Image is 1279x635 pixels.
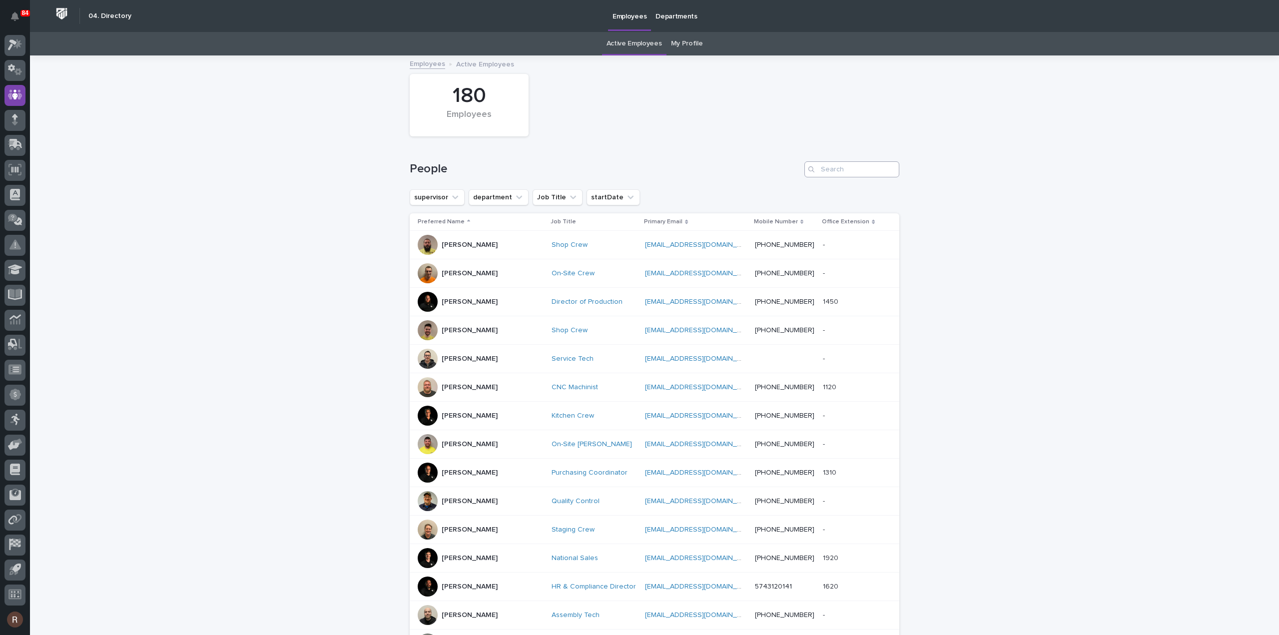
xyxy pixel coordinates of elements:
[587,189,640,205] button: startDate
[52,4,71,23] img: Workspace Logo
[552,497,600,506] a: Quality Control
[552,298,623,306] a: Director of Production
[823,324,827,335] p: -
[645,583,758,590] a: [EMAIL_ADDRESS][DOMAIN_NAME]
[755,298,814,305] a: [PHONE_NUMBER]
[410,162,800,176] h1: People
[552,241,588,249] a: Shop Crew
[823,467,838,477] p: 1310
[552,611,600,620] a: Assembly Tech
[410,373,899,402] tr: [PERSON_NAME]CNC Machinist [EMAIL_ADDRESS][DOMAIN_NAME] [PHONE_NUMBER]11201120
[410,430,899,459] tr: [PERSON_NAME]On-Site [PERSON_NAME] [EMAIL_ADDRESS][DOMAIN_NAME] [PHONE_NUMBER]--
[823,353,827,363] p: -
[410,573,899,601] tr: [PERSON_NAME]HR & Compliance Director [EMAIL_ADDRESS][DOMAIN_NAME] 574312014116201620
[442,383,498,392] p: [PERSON_NAME]
[410,544,899,573] tr: [PERSON_NAME]National Sales [EMAIL_ADDRESS][DOMAIN_NAME] [PHONE_NUMBER]19201920
[442,497,498,506] p: [PERSON_NAME]
[645,441,758,448] a: [EMAIL_ADDRESS][DOMAIN_NAME]
[533,189,583,205] button: Job Title
[410,487,899,516] tr: [PERSON_NAME]Quality Control [EMAIL_ADDRESS][DOMAIN_NAME] [PHONE_NUMBER]--
[427,109,512,130] div: Employees
[754,216,798,227] p: Mobile Number
[645,469,758,476] a: [EMAIL_ADDRESS][DOMAIN_NAME]
[823,438,827,449] p: -
[469,189,529,205] button: department
[644,216,682,227] p: Primary Email
[823,381,838,392] p: 1120
[552,583,636,591] a: HR & Compliance Director
[410,345,899,373] tr: [PERSON_NAME]Service Tech [EMAIL_ADDRESS][DOMAIN_NAME] --
[755,441,814,448] a: [PHONE_NUMBER]
[645,555,758,562] a: [EMAIL_ADDRESS][DOMAIN_NAME]
[551,216,576,227] p: Job Title
[645,384,758,391] a: [EMAIL_ADDRESS][DOMAIN_NAME]
[410,231,899,259] tr: [PERSON_NAME]Shop Crew [EMAIL_ADDRESS][DOMAIN_NAME] [PHONE_NUMBER]--
[671,32,703,55] a: My Profile
[645,498,758,505] a: [EMAIL_ADDRESS][DOMAIN_NAME]
[823,495,827,506] p: -
[645,241,758,248] a: [EMAIL_ADDRESS][DOMAIN_NAME]
[823,552,840,563] p: 1920
[442,241,498,249] p: [PERSON_NAME]
[552,269,595,278] a: On-Site Crew
[410,259,899,288] tr: [PERSON_NAME]On-Site Crew [EMAIL_ADDRESS][DOMAIN_NAME] [PHONE_NUMBER]--
[410,601,899,630] tr: [PERSON_NAME]Assembly Tech [EMAIL_ADDRESS][DOMAIN_NAME] [PHONE_NUMBER]--
[552,554,598,563] a: National Sales
[822,216,869,227] p: Office Extension
[442,412,498,420] p: [PERSON_NAME]
[410,459,899,487] tr: [PERSON_NAME]Purchasing Coordinator [EMAIL_ADDRESS][DOMAIN_NAME] [PHONE_NUMBER]13101310
[552,383,598,392] a: CNC Machinist
[442,269,498,278] p: [PERSON_NAME]
[552,440,632,449] a: On-Site [PERSON_NAME]
[410,516,899,544] tr: [PERSON_NAME]Staging Crew [EMAIL_ADDRESS][DOMAIN_NAME] [PHONE_NUMBER]--
[410,57,445,69] a: Employees
[456,58,514,69] p: Active Employees
[645,270,758,277] a: [EMAIL_ADDRESS][DOMAIN_NAME]
[823,581,840,591] p: 1620
[755,469,814,476] a: [PHONE_NUMBER]
[755,612,814,619] a: [PHONE_NUMBER]
[552,412,594,420] a: Kitchen Crew
[442,440,498,449] p: [PERSON_NAME]
[552,355,594,363] a: Service Tech
[552,326,588,335] a: Shop Crew
[4,6,25,27] button: Notifications
[755,241,814,248] a: [PHONE_NUMBER]
[645,526,758,533] a: [EMAIL_ADDRESS][DOMAIN_NAME]
[552,469,628,477] a: Purchasing Coordinator
[755,498,814,505] a: [PHONE_NUMBER]
[823,267,827,278] p: -
[823,609,827,620] p: -
[427,83,512,108] div: 180
[442,469,498,477] p: [PERSON_NAME]
[645,327,758,334] a: [EMAIL_ADDRESS][DOMAIN_NAME]
[823,239,827,249] p: -
[755,327,814,334] a: [PHONE_NUMBER]
[442,554,498,563] p: [PERSON_NAME]
[442,298,498,306] p: [PERSON_NAME]
[22,9,28,16] p: 84
[645,612,758,619] a: [EMAIL_ADDRESS][DOMAIN_NAME]
[755,583,792,590] a: 5743120141
[552,526,595,534] a: Staging Crew
[442,583,498,591] p: [PERSON_NAME]
[755,384,814,391] a: [PHONE_NUMBER]
[755,412,814,419] a: [PHONE_NUMBER]
[442,611,498,620] p: [PERSON_NAME]
[755,270,814,277] a: [PHONE_NUMBER]
[823,410,827,420] p: -
[442,355,498,363] p: [PERSON_NAME]
[645,355,758,362] a: [EMAIL_ADDRESS][DOMAIN_NAME]
[645,412,758,419] a: [EMAIL_ADDRESS][DOMAIN_NAME]
[442,326,498,335] p: [PERSON_NAME]
[410,189,465,205] button: supervisor
[88,12,131,20] h2: 04. Directory
[607,32,662,55] a: Active Employees
[823,296,840,306] p: 1450
[410,288,899,316] tr: [PERSON_NAME]Director of Production [EMAIL_ADDRESS][DOMAIN_NAME] [PHONE_NUMBER]14501450
[804,161,899,177] input: Search
[755,526,814,533] a: [PHONE_NUMBER]
[442,526,498,534] p: [PERSON_NAME]
[823,524,827,534] p: -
